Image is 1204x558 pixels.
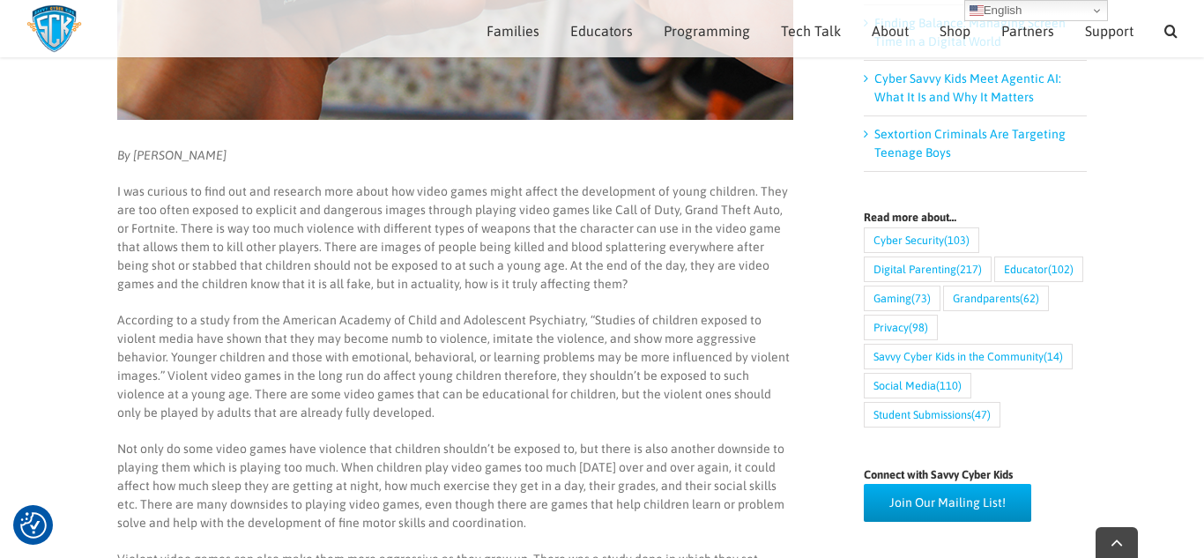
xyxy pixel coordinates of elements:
[944,228,970,252] span: (103)
[864,286,940,311] a: Gaming (73 items)
[936,374,962,398] span: (110)
[943,286,1049,311] a: Grandparents (62 items)
[864,257,992,282] a: Digital Parenting (217 items)
[1001,24,1054,38] span: Partners
[664,24,750,38] span: Programming
[20,512,47,539] img: Revisit consent button
[570,24,633,38] span: Educators
[864,484,1031,522] a: Join Our Mailing List!
[781,24,841,38] span: Tech Talk
[864,315,938,340] a: Privacy (98 items)
[1044,345,1063,368] span: (14)
[117,182,793,294] p: I was curious to find out and research more about how video games might affect the development of...
[911,286,931,310] span: (73)
[970,4,984,18] img: en
[117,311,793,422] p: According to a study from the American Academy of Child and Adolescent Psychiatry, “Studies of ch...
[909,316,928,339] span: (98)
[1048,257,1074,281] span: (102)
[26,4,82,53] img: Savvy Cyber Kids Logo
[20,512,47,539] button: Consent Preferences
[864,469,1087,480] h4: Connect with Savvy Cyber Kids
[1020,286,1039,310] span: (62)
[994,257,1083,282] a: Educator (102 items)
[874,127,1066,160] a: Sextortion Criminals Are Targeting Teenage Boys
[956,257,982,281] span: (217)
[864,402,1000,428] a: Student Submissions (47 items)
[971,403,991,427] span: (47)
[864,344,1073,369] a: Savvy Cyber Kids in the Community (14 items)
[864,227,979,253] a: Cyber Security (103 items)
[874,71,1061,104] a: Cyber Savvy Kids Meet Agentic AI: What It Is and Why It Matters
[872,24,909,38] span: About
[1085,24,1133,38] span: Support
[117,148,227,162] em: By [PERSON_NAME]
[864,373,971,398] a: Social Media (110 items)
[864,212,1087,223] h4: Read more about…
[487,24,539,38] span: Families
[117,440,793,532] p: Not only do some video games have violence that children shouldn’t be exposed to, but there is al...
[940,24,970,38] span: Shop
[889,495,1006,510] span: Join Our Mailing List!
